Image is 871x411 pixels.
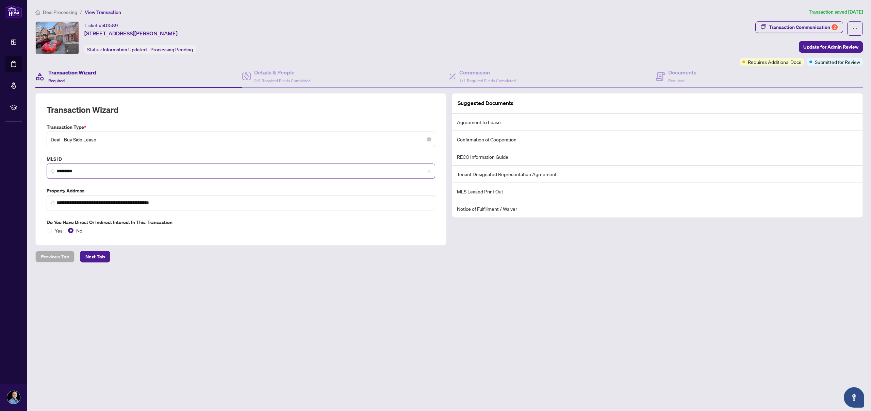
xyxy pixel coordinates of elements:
[85,9,121,15] span: View Transaction
[84,29,178,37] span: [STREET_ADDRESS][PERSON_NAME]
[668,68,696,76] h4: Documents
[47,187,435,194] label: Property Address
[809,8,863,16] article: Transaction saved [DATE]
[254,68,311,76] h4: Details & People
[43,9,77,15] span: Deal Processing
[84,45,196,54] div: Status:
[427,169,431,173] span: close
[427,137,431,141] span: close-circle
[80,8,82,16] li: /
[452,200,862,217] li: Notice of Fulfillment / Waiver
[35,251,75,262] button: Previous Tab
[35,10,40,15] span: home
[452,114,862,131] li: Agreement to Lease
[452,148,862,166] li: RECO Information Guide
[73,227,85,234] span: No
[52,227,65,234] span: Yes
[452,183,862,200] li: MLS Leased Print Out
[48,78,65,83] span: Required
[51,201,55,205] img: search_icon
[452,166,862,183] li: Tenant Designated Representation Agreement
[799,41,863,53] button: Update for Admin Review
[748,58,801,66] span: Requires Additional Docs
[36,22,79,54] img: IMG-W12215617_1.jpg
[103,47,193,53] span: Information Updated - Processing Pending
[458,99,513,107] article: Suggested Documents
[815,58,860,66] span: Submitted for Review
[47,104,118,115] h2: Transaction Wizard
[853,26,857,31] span: ellipsis
[452,131,862,148] li: Confirmation of Cooperation
[80,251,110,262] button: Next Tab
[51,133,431,146] span: Deal - Buy Side Lease
[459,78,516,83] span: 1/1 Required Fields Completed
[7,391,20,404] img: Profile Icon
[254,78,311,83] span: 2/2 Required Fields Completed
[51,169,55,173] img: search_icon
[85,251,105,262] span: Next Tab
[48,68,96,76] h4: Transaction Wizard
[84,21,118,29] div: Ticket #:
[5,5,22,18] img: logo
[668,78,685,83] span: Required
[47,219,435,226] label: Do you have direct or indirect interest in this transaction
[832,24,838,30] div: 2
[103,22,118,29] span: 40589
[769,22,838,33] div: Transaction Communication
[755,21,843,33] button: Transaction Communication2
[459,68,516,76] h4: Commission
[47,155,435,163] label: MLS ID
[844,387,864,408] button: Open asap
[803,41,858,52] span: Update for Admin Review
[47,123,435,131] label: Transaction Type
